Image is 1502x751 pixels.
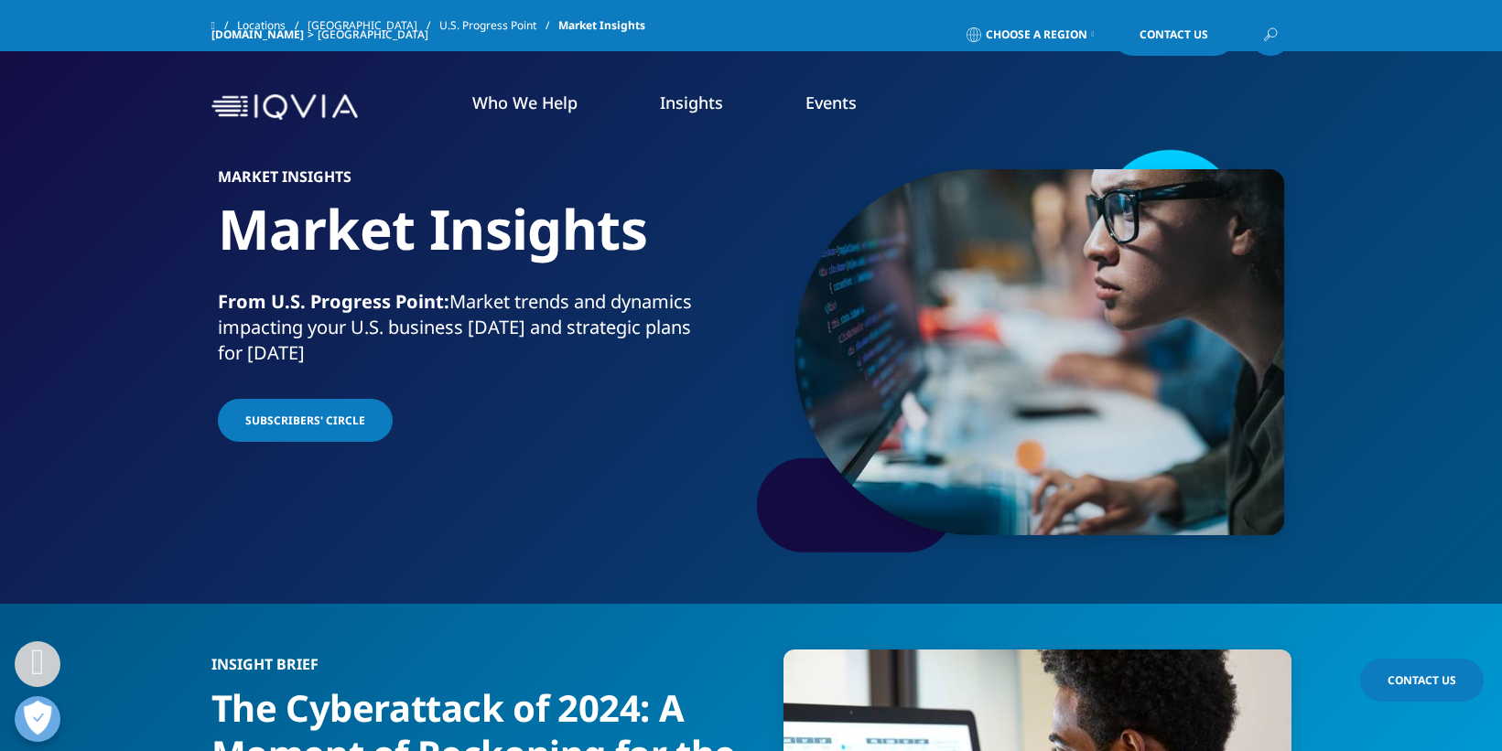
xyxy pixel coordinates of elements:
[1388,672,1456,688] span: Contact Us
[218,289,744,366] div: Market trends and dynamics impacting your U.S. business [DATE] and strategic plans for [DATE]
[245,413,365,428] span: Subscribers' Circle
[211,27,304,42] a: [DOMAIN_NAME]
[986,27,1087,42] span: Choose a Region
[1360,659,1484,702] a: Contact Us
[318,27,436,42] div: [GEOGRAPHIC_DATA]
[1140,29,1208,40] span: Contact Us
[218,399,393,442] a: Subscribers' Circle
[218,289,449,314] strong: From U.S. Progress Point:
[805,91,857,113] a: Events
[211,655,738,673] div: Insight brief
[15,696,60,742] button: 優先設定センターを開く
[472,91,578,113] a: Who We Help
[660,91,723,113] a: Insights
[218,195,744,289] h1: Market Insights
[211,94,358,121] img: IQVIA Healthcare Information Technology and Pharma Clinical Research Company
[218,169,744,195] h6: Market Insights
[365,64,1291,150] nav: Primary
[1112,14,1236,56] a: Contact Us
[794,169,1284,535] img: 1121_programmer-reading-computer-codes-on-desktop-pc.jpg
